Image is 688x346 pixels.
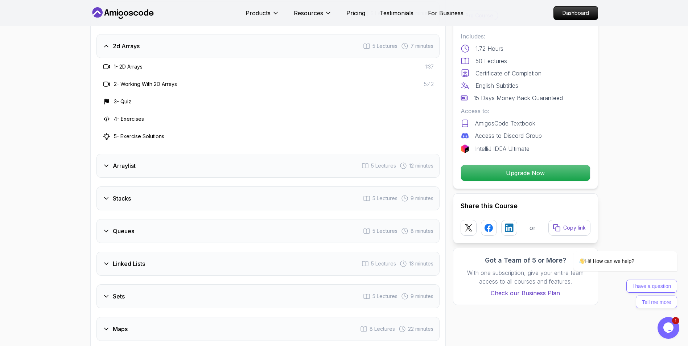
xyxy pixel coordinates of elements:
[96,154,440,178] button: Arraylist5 Lectures 12 minutes
[346,9,365,17] a: Pricing
[372,293,397,300] span: 5 Lectures
[461,32,590,41] p: Includes:
[114,115,144,123] h3: 4 - Exercises
[461,165,590,181] p: Upgrade Now
[475,57,507,65] p: 50 Lectures
[246,9,279,23] button: Products
[461,255,590,265] h3: Got a Team of 5 or More?
[550,186,681,313] iframe: chat widget
[475,144,530,153] p: IntelliJ IDEA Ultimate
[294,9,323,17] p: Resources
[96,284,440,308] button: Sets5 Lectures 9 minutes
[411,227,433,235] span: 8 minutes
[96,186,440,210] button: Stacks5 Lectures 9 minutes
[475,69,541,78] p: Certificate of Completion
[475,81,518,90] p: English Subtitles
[461,201,590,211] h2: Share this Course
[411,293,433,300] span: 9 minutes
[530,223,536,232] p: or
[113,227,134,235] h3: Queues
[114,63,143,70] h3: 1 - 2D Arrays
[96,34,440,58] button: 2d Arrays5 Lectures 7 minutes
[371,162,396,169] span: 5 Lectures
[246,9,271,17] p: Products
[372,227,397,235] span: 5 Lectures
[409,260,433,267] span: 13 minutes
[113,325,128,333] h3: Maps
[658,317,681,339] iframe: chat widget
[371,260,396,267] span: 5 Lectures
[554,7,598,20] p: Dashboard
[380,9,413,17] a: Testimonials
[461,268,590,286] p: With one subscription, give your entire team access to all courses and features.
[114,81,177,88] h3: 2 - Working With 2D Arrays
[408,325,433,333] span: 22 minutes
[475,119,535,128] p: AmigosCode Textbook
[425,63,434,70] span: 1:37
[113,161,136,170] h3: Arraylist
[114,98,131,105] h3: 3 - Quiz
[294,9,332,23] button: Resources
[461,165,590,181] button: Upgrade Now
[411,42,433,50] span: 7 minutes
[114,133,164,140] h3: 5 - Exercise Solutions
[461,144,469,153] img: jetbrains logo
[113,292,125,301] h3: Sets
[411,195,433,202] span: 9 minutes
[461,289,590,297] a: Check our Business Plan
[96,252,440,276] button: Linked Lists5 Lectures 13 minutes
[370,325,395,333] span: 8 Lectures
[424,81,434,88] span: 5:42
[372,42,397,50] span: 5 Lectures
[428,9,464,17] a: For Business
[113,42,140,50] h3: 2d Arrays
[475,131,542,140] p: Access to Discord Group
[96,219,440,243] button: Queues5 Lectures 8 minutes
[372,195,397,202] span: 5 Lectures
[113,194,131,203] h3: Stacks
[548,220,590,236] button: Copy link
[553,6,598,20] a: Dashboard
[461,107,590,115] p: Access to:
[474,94,563,102] p: 15 Days Money Back Guaranteed
[113,259,145,268] h3: Linked Lists
[96,317,440,341] button: Maps8 Lectures 22 minutes
[475,44,503,53] p: 1.72 Hours
[409,162,433,169] span: 12 minutes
